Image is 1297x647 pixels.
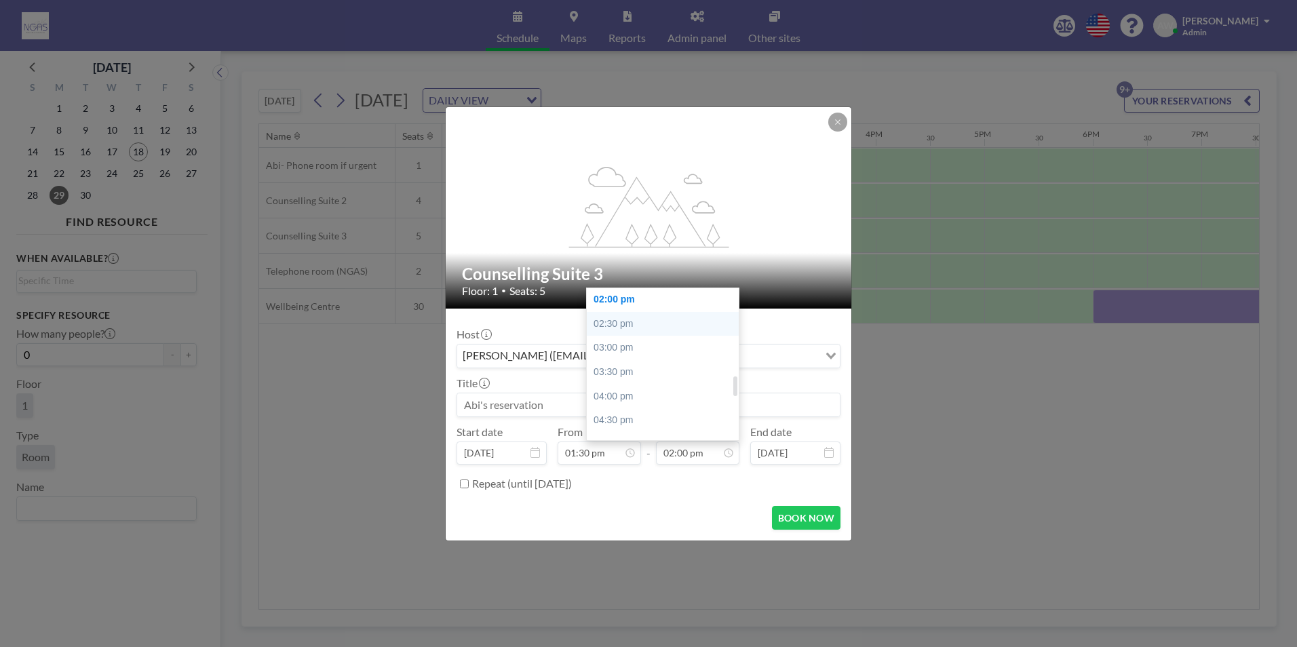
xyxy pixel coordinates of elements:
div: 04:00 pm [587,385,746,409]
button: BOOK NOW [772,506,840,530]
span: • [501,286,506,296]
span: [PERSON_NAME] ([EMAIL_ADDRESS][DOMAIN_NAME]) [460,347,739,365]
span: Seats: 5 [509,284,545,298]
label: End date [750,425,792,439]
div: 05:00 pm [587,433,746,457]
label: From [558,425,583,439]
div: Search for option [457,345,840,368]
div: 03:00 pm [587,336,746,360]
label: Start date [457,425,503,439]
h2: Counselling Suite 3 [462,264,836,284]
label: Repeat (until [DATE]) [472,477,572,490]
div: 04:30 pm [587,408,746,433]
label: Host [457,328,490,341]
label: Title [457,376,488,390]
div: 02:30 pm [587,312,746,336]
div: 03:30 pm [587,360,746,385]
div: 02:00 pm [587,288,746,312]
g: flex-grow: 1.2; [569,165,729,247]
input: Abi's reservation [457,393,840,416]
span: - [646,430,651,460]
span: Floor: 1 [462,284,498,298]
input: Search for option [740,347,817,365]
